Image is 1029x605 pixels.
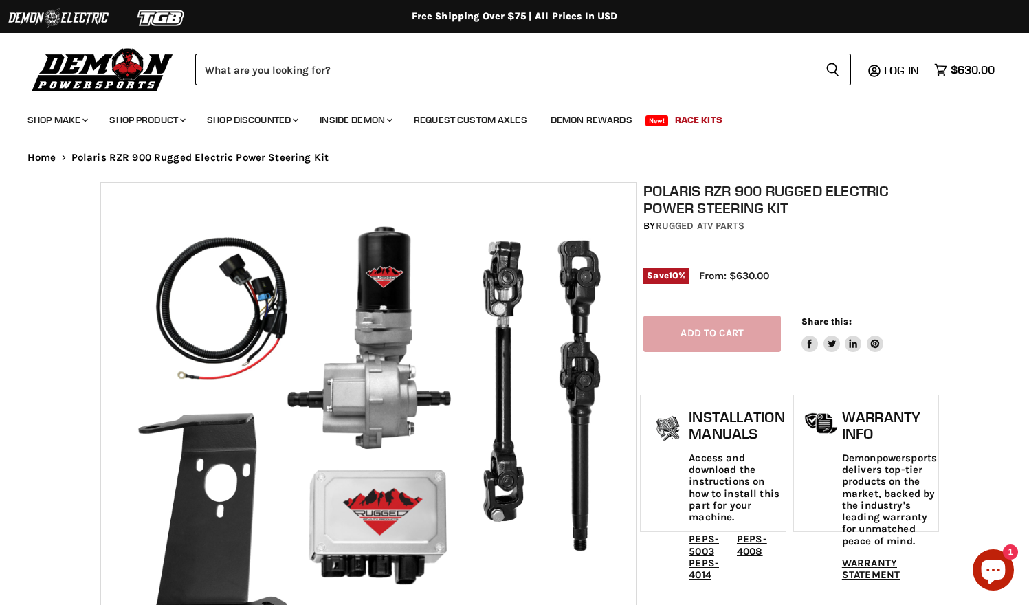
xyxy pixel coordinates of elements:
a: WARRANTY STATEMENT [842,557,900,581]
span: Log in [884,63,919,77]
a: PEPS-5003 [689,533,719,557]
p: Demonpowersports delivers top-tier products on the market, backed by the industry's leading warra... [842,452,937,547]
img: install_manual-icon.png [651,412,685,447]
a: Request Custom Axles [403,106,538,134]
a: Shop Make [17,106,96,134]
img: TGB Logo 2 [110,5,213,31]
h1: Polaris RZR 900 Rugged Electric Power Steering Kit [643,182,936,217]
a: Home [27,152,56,164]
a: $630.00 [927,60,1002,80]
a: PEPS-4014 [689,557,719,581]
a: Shop Discounted [197,106,307,134]
a: Race Kits [665,106,733,134]
p: Access and download the instructions on how to install this part for your machine. [689,452,784,524]
div: by [643,219,936,234]
img: Demon Electric Logo 2 [7,5,110,31]
img: Demon Powersports [27,45,178,93]
span: Polaris RZR 900 Rugged Electric Power Steering Kit [71,152,329,164]
ul: Main menu [17,100,991,134]
aside: Share this: [801,316,883,352]
span: $630.00 [951,63,995,76]
form: Product [195,54,851,85]
button: Search [815,54,851,85]
a: Demon Rewards [540,106,643,134]
span: New! [645,115,669,126]
span: 10 [669,270,678,280]
inbox-online-store-chat: Shopify online store chat [969,549,1018,594]
h1: Warranty Info [842,409,937,441]
a: Log in [878,64,927,76]
a: Inside Demon [309,106,401,134]
img: warranty-icon.png [804,412,839,434]
span: From: $630.00 [699,269,769,282]
a: Rugged ATV Parts [656,220,744,232]
span: Save % [643,268,689,283]
input: Search [195,54,815,85]
a: PEPS-4008 [737,533,767,557]
span: Share this: [801,316,851,327]
a: Shop Product [99,106,194,134]
h1: Installation Manuals [689,409,784,441]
